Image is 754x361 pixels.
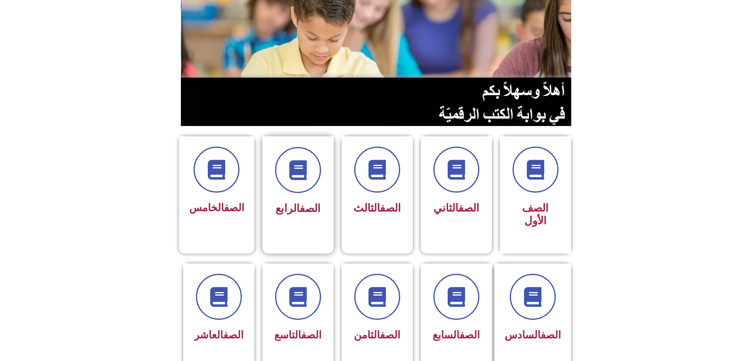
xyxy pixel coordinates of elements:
[189,202,244,214] span: الخامس
[380,329,400,341] a: الصف
[300,202,321,215] a: الصف
[194,329,243,341] span: العاشر
[433,329,480,341] span: السابع
[301,329,321,341] a: الصف
[458,202,479,214] a: الصف
[224,202,244,214] a: الصف
[354,329,400,341] span: الثامن
[433,202,479,214] span: الثاني
[505,329,561,341] span: السادس
[353,202,401,214] span: الثالث
[541,329,561,341] a: الصف
[380,202,401,214] a: الصف
[275,202,321,215] span: الرابع
[274,329,321,341] span: التاسع
[460,329,480,341] a: الصف
[522,202,549,227] span: الصف الأول
[223,329,243,341] a: الصف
